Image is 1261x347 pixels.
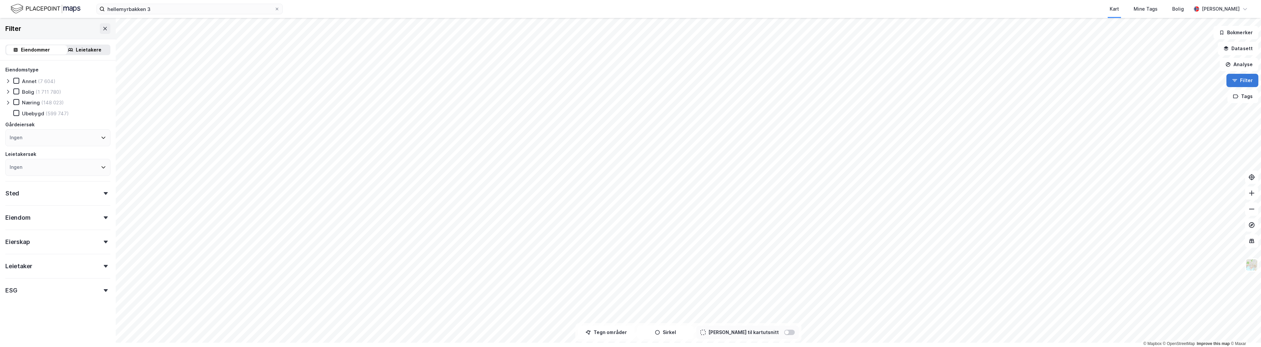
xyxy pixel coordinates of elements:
div: Eiendommer [21,46,50,54]
div: [PERSON_NAME] [1202,5,1240,13]
div: Bolig [1172,5,1184,13]
div: Annet [22,78,37,84]
div: Sted [5,189,19,197]
div: Filter [5,23,21,34]
div: [PERSON_NAME] til kartutsnitt [708,328,779,336]
div: (599 747) [46,110,69,117]
div: Kart [1110,5,1119,13]
div: Næring [22,99,40,106]
a: Improve this map [1197,341,1230,346]
button: Analyse [1220,58,1258,71]
div: Leietakersøk [5,150,36,158]
button: Tegn områder [578,326,634,339]
button: Tags [1227,90,1258,103]
a: OpenStreetMap [1163,341,1195,346]
input: Søk på adresse, matrikkel, gårdeiere, leietakere eller personer [105,4,274,14]
button: Bokmerker [1213,26,1258,39]
a: Mapbox [1143,341,1162,346]
div: Eierskap [5,238,30,246]
button: Datasett [1218,42,1258,55]
div: Eiendom [5,214,31,222]
div: (1 711 780) [36,89,61,95]
div: Ingen [10,163,22,171]
div: Bolig [22,89,34,95]
iframe: Chat Widget [1228,315,1261,347]
img: Z [1245,259,1258,271]
div: Ubebygd [22,110,44,117]
button: Filter [1226,74,1258,87]
div: (148 023) [41,99,64,106]
div: Mine Tags [1134,5,1158,13]
div: Eiendomstype [5,66,39,74]
div: Ingen [10,134,22,142]
div: Leietaker [5,262,32,270]
div: (7 604) [38,78,56,84]
img: logo.f888ab2527a4732fd821a326f86c7f29.svg [11,3,80,15]
div: Leietakere [76,46,101,54]
div: ESG [5,287,17,294]
button: Sirkel [637,326,694,339]
div: Gårdeiersøk [5,121,35,129]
